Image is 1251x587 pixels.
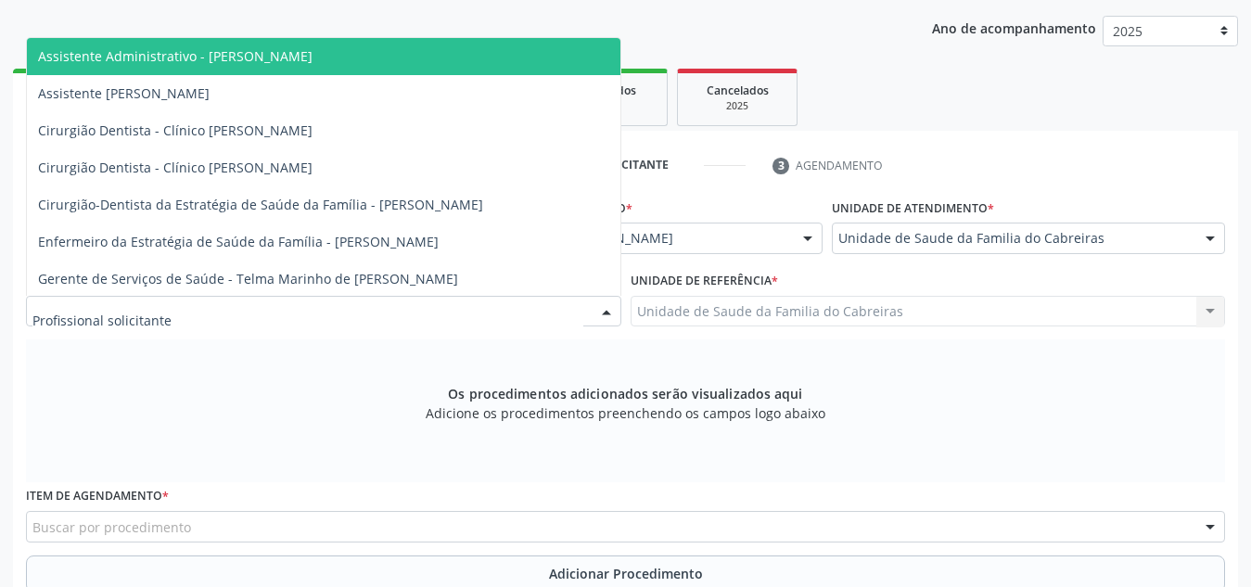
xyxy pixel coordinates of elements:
[932,16,1096,39] p: Ano de acompanhamento
[832,194,994,223] label: Unidade de atendimento
[631,267,778,296] label: Unidade de referência
[691,99,784,113] div: 2025
[707,83,769,98] span: Cancelados
[38,84,210,102] span: Assistente [PERSON_NAME]
[38,233,439,250] span: Enfermeiro da Estratégia de Saúde da Família - [PERSON_NAME]
[569,229,785,248] span: [PERSON_NAME]
[38,121,313,139] span: Cirurgião Dentista - Clínico [PERSON_NAME]
[549,564,703,583] span: Adicionar Procedimento
[448,384,802,403] span: Os procedimentos adicionados serão visualizados aqui
[32,517,191,537] span: Buscar por procedimento
[838,229,1187,248] span: Unidade de Saude da Familia do Cabreiras
[426,403,825,423] span: Adicione os procedimentos preenchendo os campos logo abaixo
[38,159,313,176] span: Cirurgião Dentista - Clínico [PERSON_NAME]
[38,47,313,65] span: Assistente Administrativo - [PERSON_NAME]
[26,482,169,511] label: Item de agendamento
[32,302,583,339] input: Profissional solicitante
[38,270,458,287] span: Gerente de Serviços de Saúde - Telma Marinho de [PERSON_NAME]
[38,196,483,213] span: Cirurgião-Dentista da Estratégia de Saúde da Família - [PERSON_NAME]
